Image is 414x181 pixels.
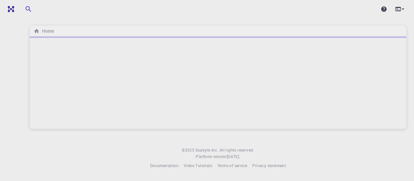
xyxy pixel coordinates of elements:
span: [DATE] . [227,154,240,159]
a: Documentation [150,163,179,169]
span: © 2025 [182,147,195,153]
a: Video Tutorials [184,163,212,169]
h6: Home [39,28,54,35]
span: Exabyte Inc. [196,147,218,153]
span: All rights reserved. [220,147,254,153]
span: Video Tutorials [184,163,212,168]
nav: breadcrumb [32,28,55,35]
a: [DATE]. [227,153,240,160]
a: Terms of service [217,163,247,169]
span: Documentation [150,163,179,168]
span: Platform version [196,153,226,160]
a: Exabyte Inc. [196,147,218,153]
img: logo [5,6,14,12]
span: Terms of service [217,163,247,168]
span: Privacy statement [252,163,286,168]
a: Privacy statement [252,163,286,169]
